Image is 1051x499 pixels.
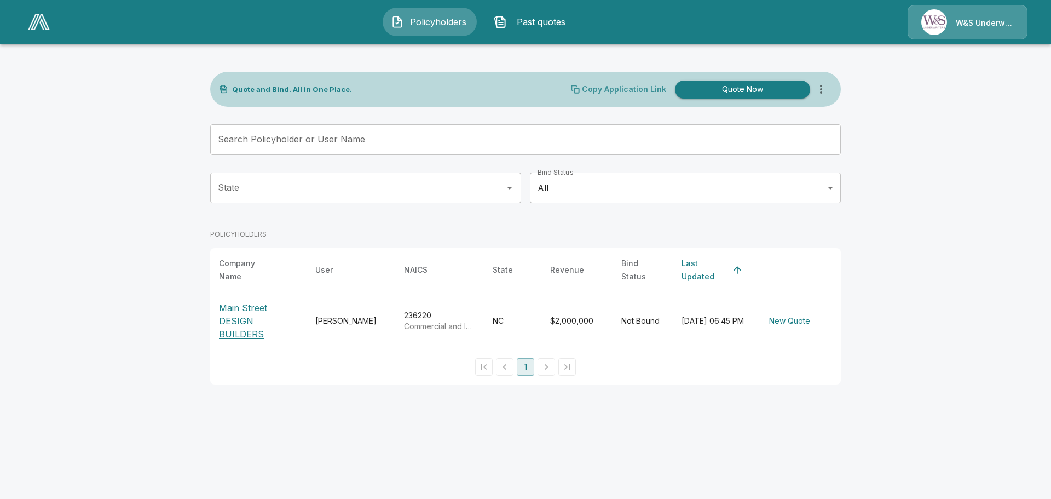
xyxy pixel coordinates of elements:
[404,263,428,277] div: NAICS
[219,257,278,283] div: Company Name
[675,81,810,99] button: Quote Now
[404,310,475,332] div: 236220
[502,180,517,196] button: Open
[486,8,580,36] button: Past quotes IconPast quotes
[210,248,841,349] table: simple table
[315,316,386,326] div: [PERSON_NAME]
[810,78,832,100] button: more
[673,292,756,350] td: [DATE] 06:45 PM
[210,230,267,239] p: POLICYHOLDERS
[671,81,810,99] a: Quote Now
[613,248,673,292] th: Bind Status
[550,263,584,277] div: Revenue
[765,311,815,331] button: New Quote
[315,263,333,277] div: User
[541,292,613,350] td: $2,000,000
[538,168,573,177] label: Bind Status
[404,321,475,332] p: Commercial and Institutional Building Construction
[530,173,841,203] div: All
[383,8,477,36] button: Policyholders IconPolicyholders
[391,15,404,28] img: Policyholders Icon
[219,301,298,341] p: Main Street DESIGN BUILDERS
[493,263,513,277] div: State
[494,15,507,28] img: Past quotes Icon
[473,358,578,376] nav: pagination navigation
[682,257,727,283] div: Last Updated
[511,15,571,28] span: Past quotes
[28,14,50,30] img: AA Logo
[232,86,352,93] p: Quote and Bind. All in One Place.
[408,15,469,28] span: Policyholders
[613,292,673,350] td: Not Bound
[484,292,541,350] td: NC
[517,358,534,376] button: page 1
[582,85,666,93] p: Copy Application Link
